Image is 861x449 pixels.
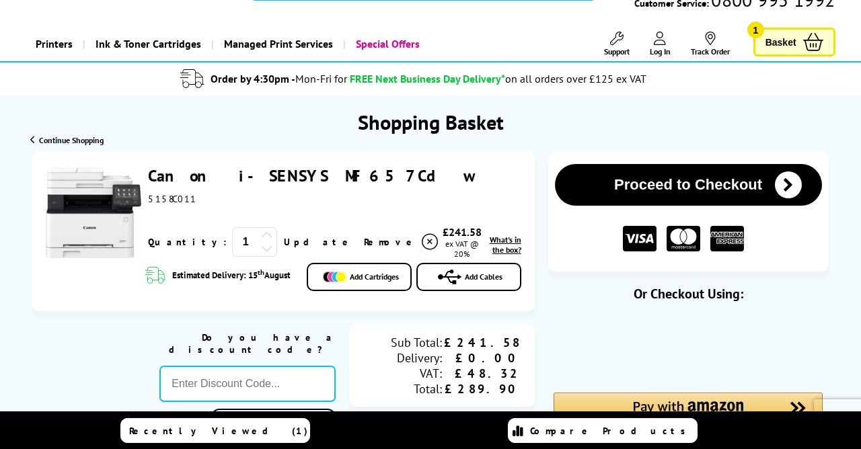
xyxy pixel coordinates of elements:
div: £48.32 [442,366,521,381]
a: Continue Shopping [30,135,104,145]
img: VISA [623,226,657,252]
span: Compare Products [530,425,693,437]
a: Special Offers [343,27,430,61]
span: Estimated Delivery: 15 August [172,268,291,286]
button: Proceed to Checkout [555,164,822,206]
span: 1 [747,22,764,38]
a: Basket 1 [753,28,835,56]
span: Continue Shopping [39,135,104,145]
img: Add Cartridges [323,272,346,282]
div: £289.90 [442,381,521,397]
span: Add Cables [465,272,502,282]
span: Basket [765,33,796,51]
span: Order by 4:30pm - [211,72,347,85]
img: MASTER CARD [667,226,700,252]
div: Delivery: [363,350,442,366]
span: Recently Viewed (1) [129,425,308,437]
div: £241.58 [442,335,521,350]
span: Log In [650,46,671,56]
li: modal_delivery [7,67,821,91]
a: Apply [211,409,336,440]
iframe: PayPal [554,324,823,370]
img: Canon i-SENSYS MF657Cdw [46,165,141,260]
div: Amazon Pay - Use your Amazon account [554,393,823,440]
sup: th [258,268,264,277]
a: Support [604,32,630,56]
div: Do you have a discount code? [159,331,335,356]
a: lnk_inthebox [484,235,521,255]
span: 5158C011 [148,193,196,205]
a: Track Order [691,32,730,56]
div: Or Checkout Using: [548,285,829,302]
div: Sub Total: [363,335,442,350]
a: Update [284,236,353,248]
span: Mon-Fri for [295,72,347,85]
div: VAT: [363,366,442,381]
span: Ink & Toner Cartridges [96,27,201,61]
div: Total: [363,381,442,397]
div: £241.58 [440,225,484,239]
img: American Express [710,226,744,252]
span: Support [604,46,630,56]
a: Delete item from your basket [364,232,440,252]
span: Remove [364,236,417,248]
span: Quantity: [148,236,227,248]
h1: Shopping Basket [358,109,504,135]
span: ex VAT @ 20% [445,239,479,259]
input: Enter Discount Code... [159,366,335,402]
a: Managed Print Services [211,27,343,61]
span: FREE Next Business Day Delivery* [350,72,505,85]
span: What's in the box? [490,235,521,255]
a: Ink & Toner Cartridges [83,27,211,61]
a: Compare Products [508,418,698,443]
a: Printers [26,27,83,61]
a: Recently Viewed (1) [120,418,310,443]
div: £0.00 [442,350,521,366]
span: Add Cartridges [350,272,399,282]
a: Log In [650,32,671,56]
div: on all orders over £125 ex VAT [505,72,646,85]
a: Canon i-SENSYS MF657Cdw [148,165,476,186]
